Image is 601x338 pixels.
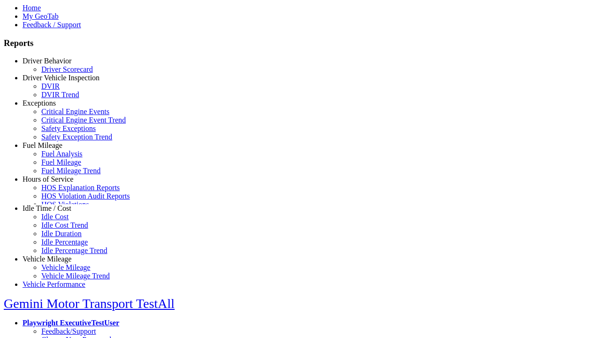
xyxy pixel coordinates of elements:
[41,158,81,166] a: Fuel Mileage
[41,167,100,175] a: Fuel Mileage Trend
[23,141,62,149] a: Fuel Mileage
[41,213,69,221] a: Idle Cost
[41,272,110,280] a: Vehicle Mileage Trend
[41,200,89,208] a: HOS Violations
[41,221,88,229] a: Idle Cost Trend
[41,124,96,132] a: Safety Exceptions
[41,91,79,99] a: DVIR Trend
[4,38,597,48] h3: Reports
[41,116,126,124] a: Critical Engine Event Trend
[41,230,82,238] a: Idle Duration
[41,82,60,90] a: DVIR
[23,74,100,82] a: Driver Vehicle Inspection
[23,4,41,12] a: Home
[41,133,112,141] a: Safety Exception Trend
[23,280,85,288] a: Vehicle Performance
[41,246,107,254] a: Idle Percentage Trend
[41,238,88,246] a: Idle Percentage
[41,184,120,192] a: HOS Explanation Reports
[23,57,71,65] a: Driver Behavior
[23,255,71,263] a: Vehicle Mileage
[23,12,59,20] a: My GeoTab
[41,65,93,73] a: Driver Scorecard
[4,296,175,311] a: Gemini Motor Transport TestAll
[41,327,96,335] a: Feedback/Support
[23,175,73,183] a: Hours of Service
[23,21,81,29] a: Feedback / Support
[41,108,109,115] a: Critical Engine Events
[23,319,119,327] a: Playwright ExecutiveTestUser
[41,263,90,271] a: Vehicle Mileage
[41,192,130,200] a: HOS Violation Audit Reports
[23,99,56,107] a: Exceptions
[23,204,71,212] a: Idle Time / Cost
[41,150,83,158] a: Fuel Analysis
